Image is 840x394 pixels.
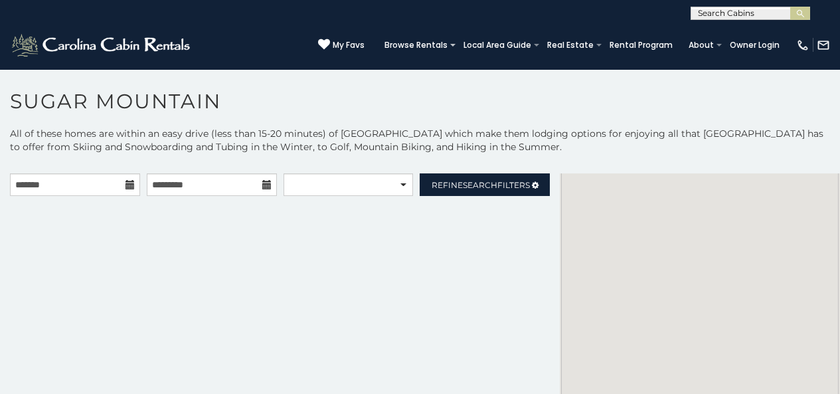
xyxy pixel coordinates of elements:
[318,39,365,52] a: My Favs
[457,36,538,54] a: Local Area Guide
[420,173,550,196] a: RefineSearchFilters
[817,39,830,52] img: mail-regular-white.png
[541,36,600,54] a: Real Estate
[682,36,720,54] a: About
[723,36,786,54] a: Owner Login
[463,180,497,190] span: Search
[603,36,679,54] a: Rental Program
[378,36,454,54] a: Browse Rentals
[796,39,809,52] img: phone-regular-white.png
[10,32,194,58] img: White-1-2.png
[432,180,530,190] span: Refine Filters
[333,39,365,51] span: My Favs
